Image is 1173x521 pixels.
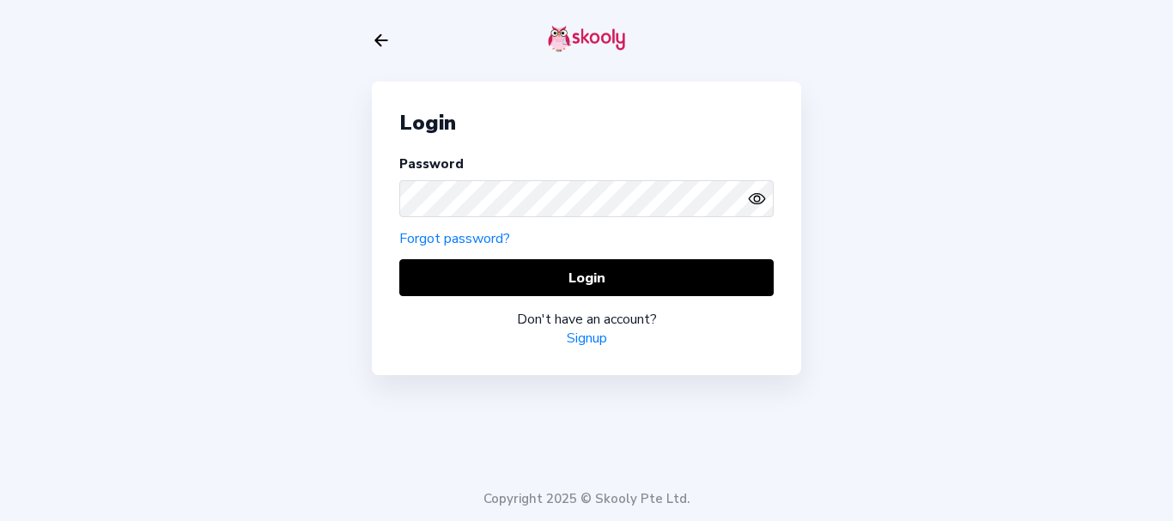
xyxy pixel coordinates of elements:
div: Don't have an account? [399,310,774,329]
ion-icon: eye outline [748,190,766,208]
a: Forgot password? [399,229,510,248]
div: Login [399,109,774,136]
button: Login [399,259,774,296]
img: skooly-logo.png [548,25,625,52]
label: Password [399,155,464,173]
a: Signup [567,329,607,348]
button: arrow back outline [372,31,391,50]
button: eye outlineeye off outline [748,190,774,208]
